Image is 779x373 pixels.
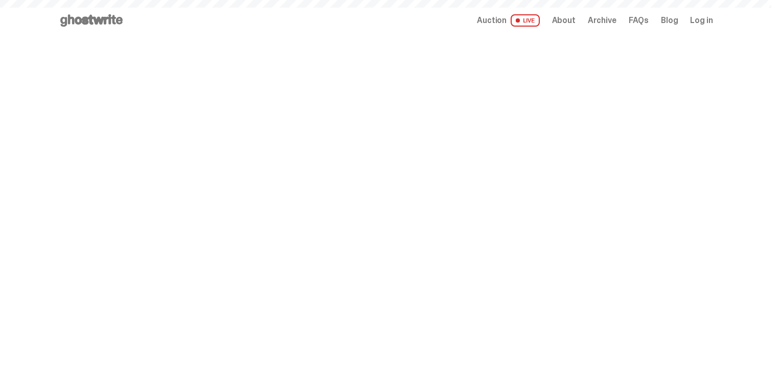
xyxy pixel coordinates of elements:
[552,16,576,25] a: About
[690,16,713,25] a: Log in
[629,16,649,25] a: FAQs
[661,16,678,25] a: Blog
[588,16,616,25] a: Archive
[477,16,507,25] span: Auction
[477,14,539,27] a: Auction LIVE
[511,14,540,27] span: LIVE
